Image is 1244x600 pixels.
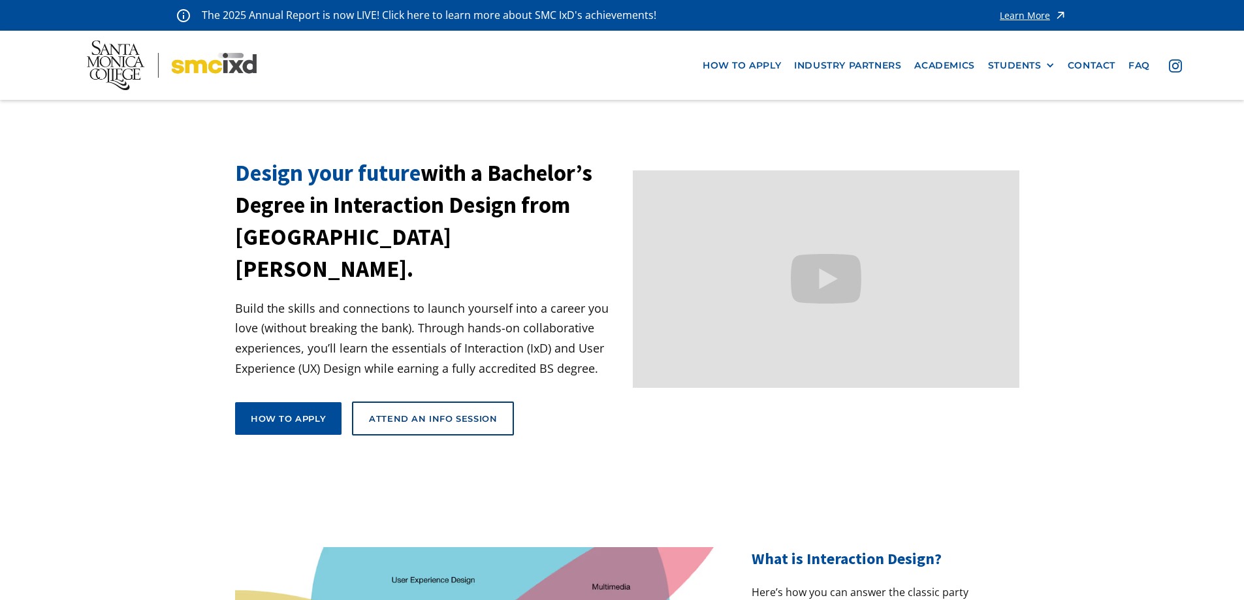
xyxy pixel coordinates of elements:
img: icon - arrow - alert [1054,7,1067,24]
img: icon - instagram [1169,59,1182,72]
a: faq [1122,54,1156,78]
h1: with a Bachelor’s Degree in Interaction Design from [GEOGRAPHIC_DATA][PERSON_NAME]. [235,157,622,285]
h2: What is Interaction Design? [752,547,1009,571]
a: Learn More [1000,7,1067,24]
div: Attend an Info Session [369,413,497,424]
p: Build the skills and connections to launch yourself into a career you love (without breaking the ... [235,298,622,378]
div: How to apply [251,413,326,424]
img: Santa Monica College - SMC IxD logo [87,40,257,90]
div: Learn More [1000,11,1050,20]
iframe: Design your future with a Bachelor's Degree in Interaction Design from Santa Monica College [633,170,1020,388]
a: How to apply [235,402,342,435]
a: how to apply [696,54,788,78]
img: icon - information - alert [177,8,190,22]
p: The 2025 Annual Report is now LIVE! Click here to learn more about SMC IxD's achievements! [202,7,658,24]
a: contact [1061,54,1122,78]
div: STUDENTS [988,60,1042,71]
a: Attend an Info Session [352,402,514,435]
span: Design your future [235,159,421,187]
div: STUDENTS [988,60,1055,71]
a: Academics [908,54,981,78]
a: industry partners [788,54,908,78]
